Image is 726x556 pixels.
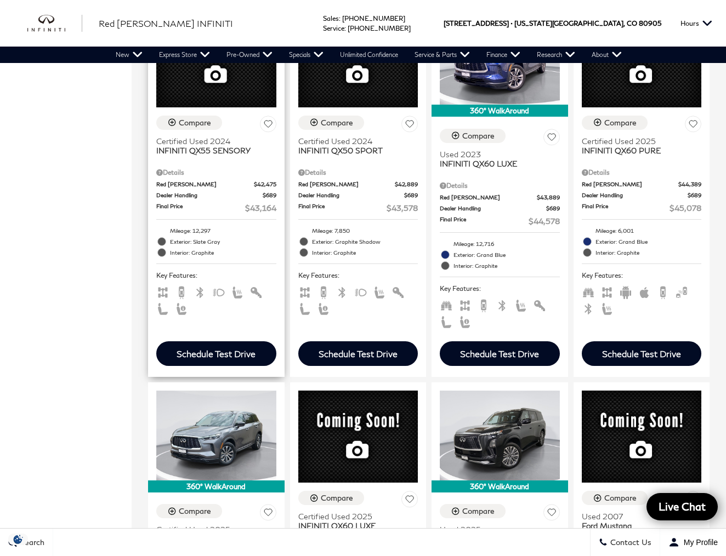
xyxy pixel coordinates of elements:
a: Used 2007Ford Mustang [582,512,702,530]
button: Save Vehicle [685,116,701,136]
span: Key Features : [156,270,276,282]
span: Android Auto [619,287,632,295]
span: Certified Used 2024 [298,136,410,146]
span: Third Row Seats [440,300,453,308]
a: infiniti [27,15,82,32]
button: Compare Vehicle [156,504,222,518]
button: Compare Vehicle [440,504,506,518]
span: Dealer Handling [440,204,546,213]
span: $42,475 [254,180,276,188]
span: : [339,14,341,22]
span: Final Price [298,202,387,214]
span: Memory Seats [317,303,330,312]
span: Backup Camera [477,300,490,308]
button: Compare Vehicle [440,129,506,143]
span: INFINITI QX60 LUXE [298,521,410,530]
a: Dealer Handling $689 [156,191,276,199]
span: Used 2023 [440,150,552,159]
a: Live Chat [646,493,718,520]
span: Used 2025 [440,525,552,534]
span: $689 [688,191,701,199]
div: Pricing Details - INFINITI QX50 SPORT [298,168,418,177]
span: $44,578 [529,215,560,227]
div: Compare [462,131,495,141]
span: $43,889 [537,193,560,202]
button: Compare Vehicle [582,116,648,130]
button: Save Vehicle [543,504,560,524]
span: Key Features : [298,270,418,282]
div: Compare [179,118,211,128]
a: About [583,47,630,63]
span: Red [PERSON_NAME] [440,193,537,202]
div: Compare [321,118,353,128]
span: Key Features : [582,270,702,282]
span: Heated Seats [373,287,386,295]
span: : [344,24,346,32]
nav: Main Navigation [107,47,630,63]
span: Keyless Entry [533,300,546,308]
a: [PHONE_NUMBER] [342,14,405,22]
a: Red [PERSON_NAME] $43,889 [440,193,560,202]
button: Save Vehicle [401,491,418,511]
a: Red [PERSON_NAME] $42,889 [298,180,418,188]
span: Bluetooth [582,303,595,312]
section: Click to Open Cookie Consent Modal [5,534,31,545]
span: Blind Spot Monitor [675,287,688,295]
span: Leather Seats [440,317,453,325]
span: Dealer Handling [156,191,263,199]
span: $44,389 [678,180,701,188]
span: Dealer Handling [298,191,405,199]
img: 2025 INFINITI QX80 SENSORY [440,391,560,480]
span: Bluetooth [194,287,207,295]
span: Final Price [440,215,529,227]
span: Bluetooth [336,287,349,295]
span: Fog Lights [354,287,367,295]
a: Final Price $43,164 [156,202,276,214]
div: Pricing Details - INFINITI QX60 PURE [582,168,702,177]
div: 360° WalkAround [148,480,285,492]
span: Red [PERSON_NAME] [298,180,395,188]
button: Save Vehicle [543,129,560,149]
span: Search [17,538,44,547]
a: Pre-Owned [218,47,281,63]
span: $689 [404,191,418,199]
a: Service & Parts [406,47,478,63]
a: Dealer Handling $689 [440,204,560,213]
button: Save Vehicle [260,504,276,524]
span: Leather Seats [156,303,169,312]
div: Schedule Test Drive - INFINITI QX55 SENSORY [156,341,276,366]
span: AWD [298,287,311,295]
span: Apple Car-Play [638,287,651,295]
span: Heated Seats [600,303,614,312]
a: Red [PERSON_NAME] INFINITI [99,17,233,30]
span: AWD [156,287,169,295]
div: 360° WalkAround [432,105,568,117]
span: Certified Used 2025 [298,512,410,521]
div: Schedule Test Drive - INFINITI QX60 PURE [582,341,702,366]
button: Save Vehicle [260,116,276,136]
a: Certified Used 2025INFINITI QX60 PURE [156,525,276,543]
div: Schedule Test Drive - INFINITI QX60 LUXE [440,341,560,366]
span: Exterior: Grand Blue [595,236,702,247]
a: Used 2025INFINITI QX80 SENSORY [440,525,560,543]
span: Interior: Graphite [595,247,702,258]
button: Compare Vehicle [298,116,364,130]
span: Backup Camera [656,287,670,295]
li: Mileage: 12,297 [156,225,276,236]
span: $43,578 [387,202,418,214]
div: Schedule Test Drive [177,348,256,359]
div: Schedule Test Drive [319,348,398,359]
span: Third Row Seats [582,287,595,295]
a: Certified Used 2024INFINITI QX55 SENSORY [156,136,276,155]
div: Pricing Details - INFINITI QX60 LUXE [440,181,560,191]
div: Compare [321,493,353,503]
a: Unlimited Confidence [332,47,406,63]
span: $689 [263,191,276,199]
span: Exterior: Grand Blue [453,249,560,260]
span: Leather Seats [298,303,311,312]
span: Used 2007 [582,512,694,521]
span: INFINITI QX50 SPORT [298,146,410,155]
span: Memory Seats [458,317,472,325]
img: INFINITI [27,15,82,32]
div: Pricing Details - INFINITI QX55 SENSORY [156,168,276,177]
